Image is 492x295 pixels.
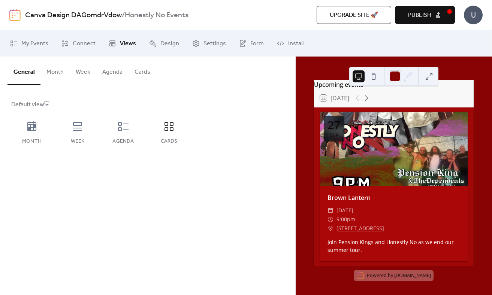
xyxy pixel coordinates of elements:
[367,272,431,279] div: Powered by
[320,238,468,254] div: Join Pension Kings and Honestly No as we end our summer tour.
[129,57,156,84] button: Cards
[328,119,340,131] div: 27
[336,215,355,224] span: 9:00pm
[156,139,182,145] div: Cards
[64,139,91,145] div: Week
[328,215,333,224] div: ​
[394,272,431,279] a: [DOMAIN_NAME]
[464,6,483,24] div: U
[203,39,226,48] span: Settings
[122,8,125,22] b: /
[25,8,122,22] a: Canva Design DAGomdrVdow
[160,39,179,48] span: Design
[187,33,232,54] a: Settings
[73,39,96,48] span: Connect
[7,57,40,85] button: General
[96,57,129,84] button: Agenda
[336,224,384,233] a: [STREET_ADDRESS]
[70,57,96,84] button: Week
[233,33,269,54] a: Form
[19,139,45,145] div: Month
[40,57,70,84] button: Month
[120,39,136,48] span: Views
[320,193,468,202] div: Brown Lantern
[125,8,188,22] b: Honestly No Events
[110,139,136,145] div: Agenda
[317,6,391,24] button: Upgrade site 🚀
[336,206,353,215] span: [DATE]
[144,33,185,54] a: Design
[21,39,48,48] span: My Events
[314,80,474,89] div: Upcoming events
[330,11,378,20] span: Upgrade site 🚀
[250,39,264,48] span: Form
[395,6,455,24] button: Publish
[103,33,142,54] a: Views
[329,132,339,138] div: Sep
[328,206,333,215] div: ​
[56,33,101,54] a: Connect
[9,9,21,21] img: logo
[271,33,309,54] a: Install
[11,100,283,109] div: Default view
[4,33,54,54] a: My Events
[288,39,304,48] span: Install
[328,224,333,233] div: ​
[408,11,431,20] span: Publish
